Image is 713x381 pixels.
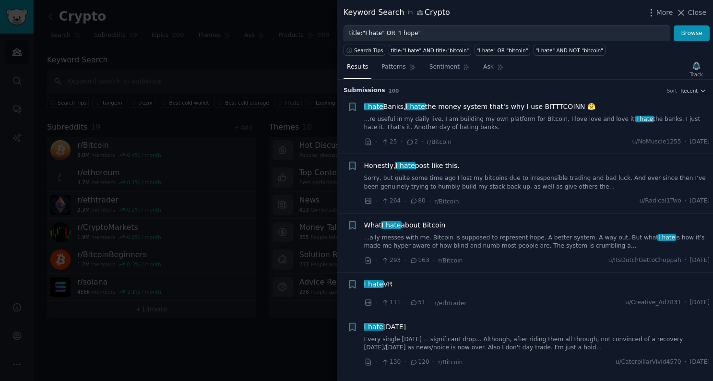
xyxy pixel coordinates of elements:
[657,234,676,241] span: I hate
[429,196,431,206] span: ·
[354,47,383,54] span: Search Tips
[438,257,463,264] span: r/Bitcoin
[433,255,435,265] span: ·
[690,256,710,265] span: [DATE]
[344,45,385,56] button: Search Tips
[363,280,384,288] span: I hate
[534,45,606,56] a: "I hate" AND NOT "bitcoin"
[685,298,687,307] span: ·
[364,335,710,352] a: Every single [DATE] = significant drop... Although, after riding them all through, not convinced ...
[401,137,403,147] span: ·
[690,138,710,146] span: [DATE]
[429,298,431,308] span: ·
[406,138,418,146] span: 2
[656,8,673,18] span: More
[364,234,710,250] a: ...ally messes with me. Bitcoin is supposed to represent hope. A better system. A way out. But wh...
[410,197,426,205] span: 80
[364,102,595,112] span: Banks, the money system that's why I use BITTTCOINN 😤
[364,220,446,230] span: What about Bitcoin
[381,358,401,367] span: 130
[381,298,401,307] span: 111
[391,47,469,54] div: title:"I hate" AND title:"bitcoin"
[608,256,681,265] span: u/ItsDutchGettoChoppah
[646,8,673,18] button: More
[404,196,406,206] span: ·
[344,86,385,95] span: Submission s
[427,139,452,145] span: r/Bitcoin
[347,63,368,71] span: Results
[363,323,384,331] span: I hate
[364,279,392,289] a: I hateVR
[381,256,401,265] span: 293
[690,197,710,205] span: [DATE]
[410,358,429,367] span: 120
[639,197,681,205] span: u/Radical1Two
[680,87,698,94] span: Recent
[480,60,507,79] a: Ask
[364,174,710,191] a: Sorry, but quite some time ago I lost my bitcoins due to irresponsible trading and bad luck. And ...
[381,63,405,71] span: Patterns
[635,116,654,122] span: I hate
[685,138,687,146] span: ·
[667,87,677,94] div: Sort
[389,45,471,56] a: title:"I hate" AND title:"bitcoin"
[395,162,416,169] span: I hate
[688,8,706,18] span: Close
[676,8,706,18] button: Close
[364,161,460,171] span: Honestly, post like this.
[364,322,406,332] span: [DATE]
[434,198,459,205] span: r/Bitcoin
[381,138,397,146] span: 25
[376,357,378,367] span: ·
[433,357,435,367] span: ·
[404,255,406,265] span: ·
[674,25,710,42] button: Browse
[376,196,378,206] span: ·
[475,45,530,56] a: "I hate" OR "bitcoin"
[376,298,378,308] span: ·
[344,25,670,42] input: Try a keyword related to your business
[690,298,710,307] span: [DATE]
[404,357,406,367] span: ·
[344,60,371,79] a: Results
[483,63,494,71] span: Ask
[363,103,384,110] span: I hate
[376,255,378,265] span: ·
[381,221,402,229] span: I hate
[438,359,463,366] span: r/Bitcoin
[364,161,460,171] a: Honestly,I hatepost like this.
[405,103,426,110] span: I hate
[690,358,710,367] span: [DATE]
[344,7,450,19] div: Keyword Search Crypto
[434,300,466,307] span: r/ethtrader
[410,256,429,265] span: 163
[680,87,706,94] button: Recent
[685,197,687,205] span: ·
[364,322,406,332] a: I hate[DATE]
[625,298,681,307] span: u/Creative_Ad7831
[410,298,426,307] span: 51
[389,88,399,94] span: 100
[404,298,406,308] span: ·
[378,60,419,79] a: Patterns
[364,279,392,289] span: VR
[632,138,681,146] span: u/NoMuscle1255
[376,137,378,147] span: ·
[476,47,528,54] div: "I hate" OR "bitcoin"
[426,60,473,79] a: Sentiment
[381,197,401,205] span: 264
[536,47,604,54] div: "I hate" AND NOT "bitcoin"
[616,358,681,367] span: u/CaterpillarVivid4570
[429,63,460,71] span: Sentiment
[407,9,413,17] span: in
[685,358,687,367] span: ·
[364,115,710,132] a: ...re useful in my daily live, I am building my own platform for Bitcoin, I love love and love it...
[364,102,595,112] a: I hateBanks,I hatethe money system that's why I use BITTTCOINN 😤
[421,137,423,147] span: ·
[364,220,446,230] a: WhatI hateabout Bitcoin
[685,256,687,265] span: ·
